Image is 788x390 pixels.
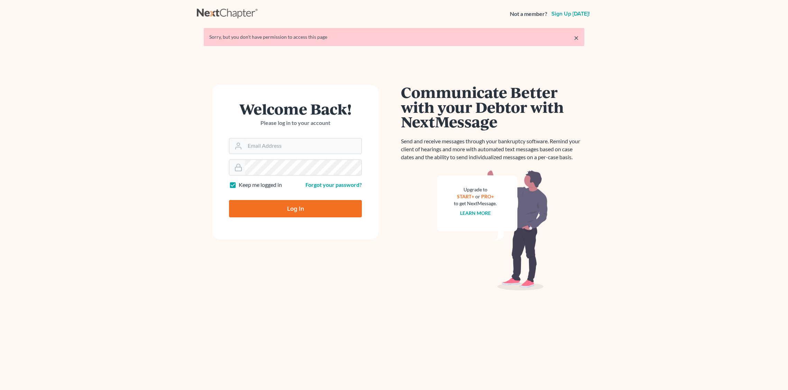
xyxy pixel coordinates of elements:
[574,34,579,42] a: ×
[457,193,474,199] a: START+
[401,85,584,129] h1: Communicate Better with your Debtor with NextMessage
[550,11,591,17] a: Sign up [DATE]!
[454,186,497,193] div: Upgrade to
[460,210,491,216] a: Learn more
[401,137,584,161] p: Send and receive messages through your bankruptcy software. Remind your client of hearings and mo...
[229,200,362,217] input: Log In
[239,181,282,189] label: Keep me logged in
[305,181,362,188] a: Forgot your password?
[245,138,361,154] input: Email Address
[229,101,362,116] h1: Welcome Back!
[209,34,579,40] div: Sorry, but you don't have permission to access this page
[437,170,548,291] img: nextmessage_bg-59042aed3d76b12b5cd301f8e5b87938c9018125f34e5fa2b7a6b67550977c72.svg
[481,193,494,199] a: PRO+
[229,119,362,127] p: Please log in to your account
[454,200,497,207] div: to get NextMessage.
[475,193,480,199] span: or
[510,10,547,18] strong: Not a member?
